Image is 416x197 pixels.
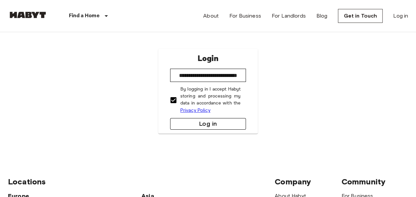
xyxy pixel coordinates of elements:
[197,53,218,65] p: Login
[69,12,100,20] p: Find a Home
[180,107,210,113] a: Privacy Policy
[275,177,311,186] span: Company
[170,118,246,130] button: Log in
[316,12,328,20] a: Blog
[272,12,306,20] a: For Landlords
[180,86,241,114] p: By logging in I accept Habyt storing and processing my data in accordance with the
[342,177,386,186] span: Community
[8,12,48,18] img: Habyt
[8,177,46,186] span: Locations
[203,12,219,20] a: About
[393,12,408,20] a: Log in
[338,9,383,23] a: Get in Touch
[229,12,261,20] a: For Business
